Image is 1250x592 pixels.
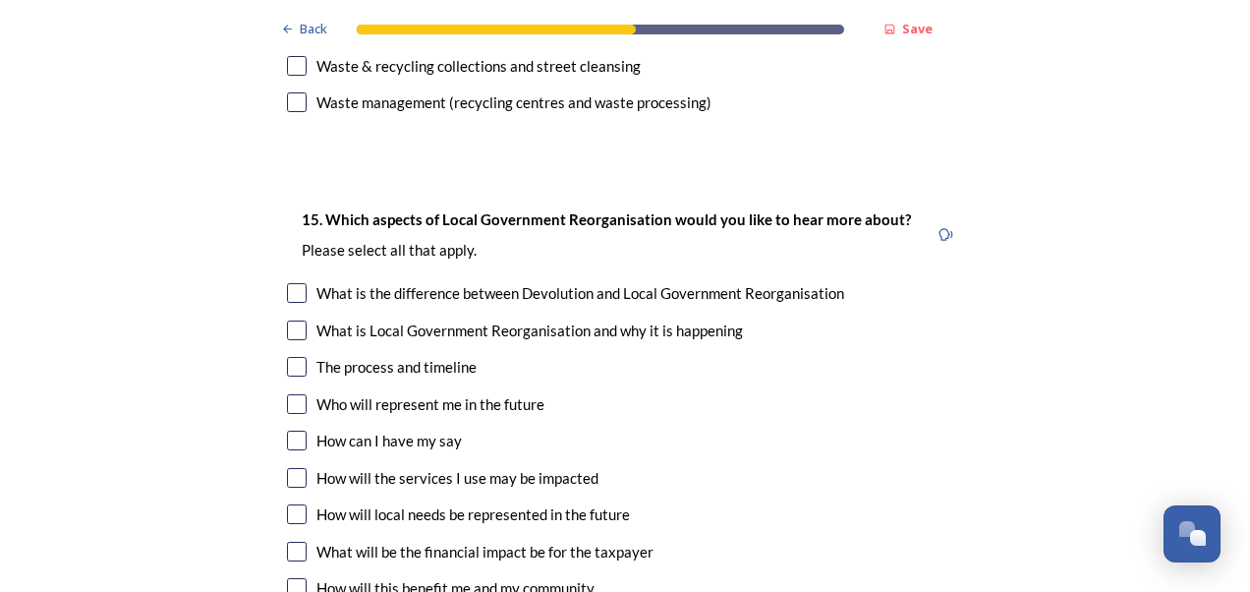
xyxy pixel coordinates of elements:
[300,20,327,38] span: Back
[302,210,911,228] strong: 15. Which aspects of Local Government Reorganisation would you like to hear more about?
[316,55,641,78] div: Waste & recycling collections and street cleansing
[316,393,544,416] div: Who will represent me in the future
[316,282,844,305] div: What is the difference between Devolution and Local Government Reorganisation
[316,91,711,114] div: Waste management (recycling centres and waste processing)
[316,541,653,563] div: What will be the financial impact be for the taxpayer
[1164,505,1221,562] button: Open Chat
[316,503,630,526] div: How will local needs be represented in the future
[316,467,598,490] div: How will the services I use may be impacted
[302,240,911,261] p: Please select all that apply.
[316,320,743,342] div: What is Local Government Reorganisation and why it is happening
[316,356,477,379] div: The process and timeline
[902,20,933,37] strong: Save
[316,430,462,452] div: How can I have my say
